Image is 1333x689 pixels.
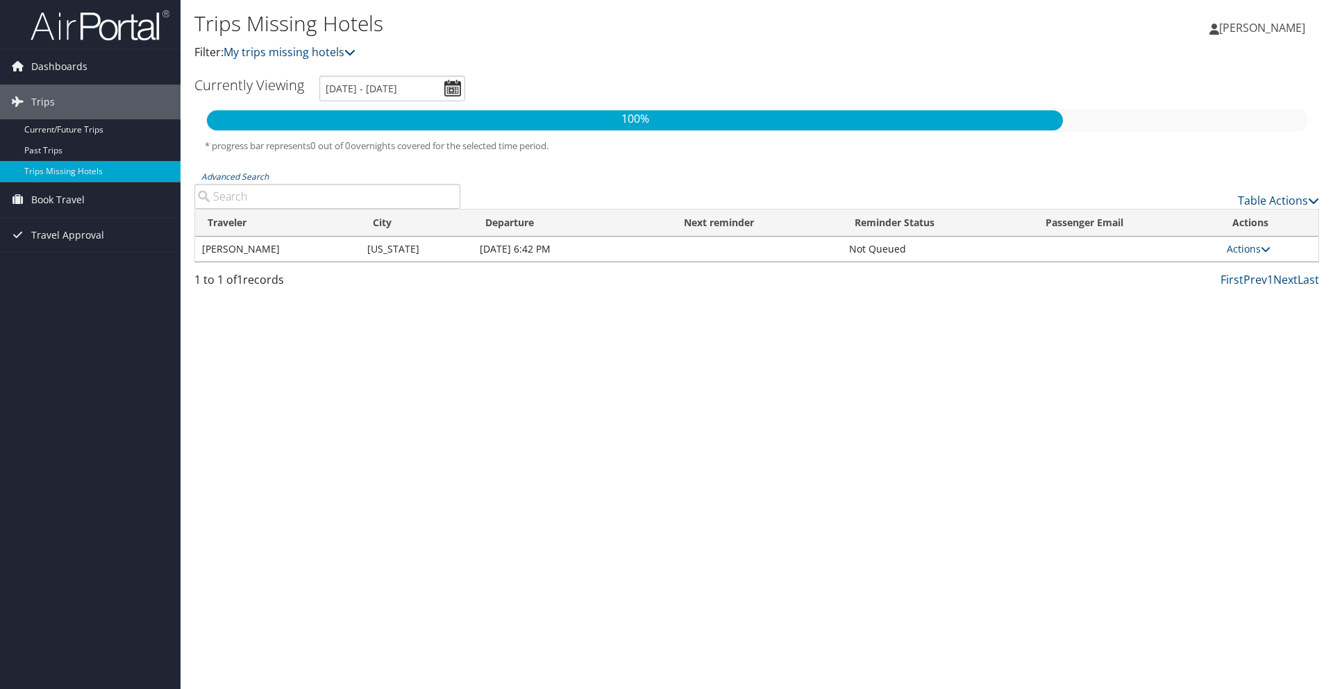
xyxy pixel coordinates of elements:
[473,210,671,237] th: Departure: activate to sort column descending
[194,9,944,38] h1: Trips Missing Hotels
[31,182,85,217] span: Book Travel
[194,44,944,62] p: Filter:
[842,237,1033,262] td: Not Queued
[194,271,460,295] div: 1 to 1 of records
[1033,210,1220,237] th: Passenger Email: activate to sort column ascending
[31,9,169,42] img: airportal-logo.png
[473,237,671,262] td: [DATE] 6:42 PM
[201,171,269,182] a: Advanced Search
[310,139,351,152] span: 0 out of 0
[1238,193,1319,208] a: Table Actions
[1273,272,1298,287] a: Next
[319,76,465,101] input: [DATE] - [DATE]
[1220,210,1318,237] th: Actions
[194,184,460,209] input: Advanced Search
[31,218,104,253] span: Travel Approval
[195,210,360,237] th: Traveler: activate to sort column ascending
[205,139,1309,153] h5: * progress bar represents overnights covered for the selected time period.
[1298,272,1319,287] a: Last
[360,210,473,237] th: City: activate to sort column ascending
[1221,272,1243,287] a: First
[224,44,355,60] a: My trips missing hotels
[360,237,473,262] td: [US_STATE]
[237,272,243,287] span: 1
[1243,272,1267,287] a: Prev
[1209,7,1319,49] a: [PERSON_NAME]
[1267,272,1273,287] a: 1
[1219,20,1305,35] span: [PERSON_NAME]
[31,49,87,84] span: Dashboards
[195,237,360,262] td: [PERSON_NAME]
[671,210,843,237] th: Next reminder
[842,210,1033,237] th: Reminder Status
[207,110,1063,128] p: 100%
[31,85,55,119] span: Trips
[1227,242,1271,255] a: Actions
[194,76,304,94] h3: Currently Viewing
